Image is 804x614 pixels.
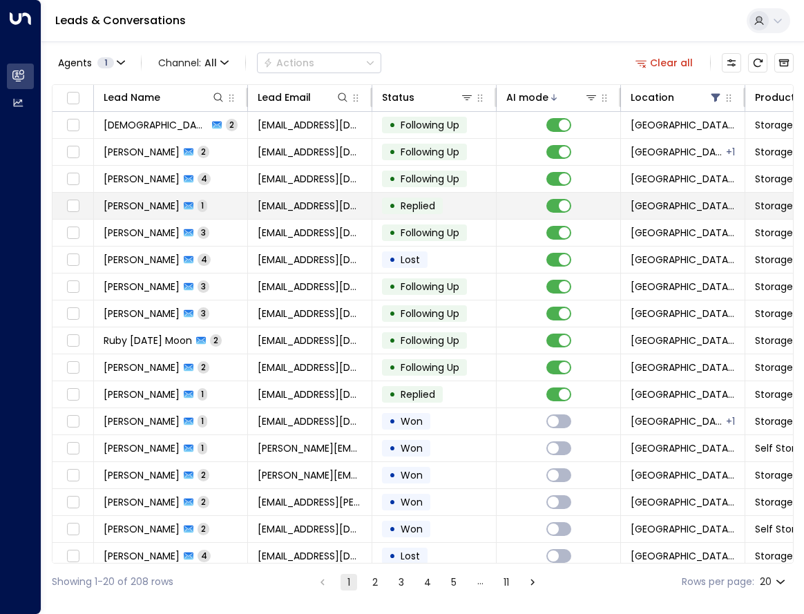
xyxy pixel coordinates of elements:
[64,494,82,511] span: Toggle select row
[198,146,209,157] span: 2
[198,227,209,238] span: 3
[198,253,211,265] span: 4
[755,361,793,374] span: Storage
[472,574,488,591] div: …
[64,224,82,242] span: Toggle select row
[64,332,82,349] span: Toggle select row
[104,145,180,159] span: Gianluca Amato
[524,574,541,591] button: Go to next page
[755,89,795,106] div: Product
[258,199,362,213] span: scarlett.summers324@gmail.com
[389,329,396,352] div: •
[104,522,180,536] span: Brian Hooper
[58,58,92,68] span: Agents
[198,550,211,562] span: 4
[104,280,180,294] span: Daniel Sewell
[631,145,725,159] span: Space Station Stirchley
[64,467,82,484] span: Toggle select row
[382,89,474,106] div: Status
[198,523,209,535] span: 2
[631,307,735,320] span: Space Station Kings Heath
[401,307,459,320] span: Following Up
[631,334,735,347] span: Space Station Kings Heath
[258,172,362,186] span: barbscambo@gmail.com
[104,89,225,106] div: Lead Name
[64,413,82,430] span: Toggle select row
[198,361,209,373] span: 2
[104,172,180,186] span: Barbara Bond
[631,89,722,106] div: Location
[198,469,209,481] span: 2
[198,280,209,292] span: 3
[258,253,362,267] span: bloomfield.johnek@gmail.com
[97,57,114,68] span: 1
[419,574,436,591] button: Go to page 4
[64,521,82,538] span: Toggle select row
[631,199,735,213] span: Space Station Kings Heath
[258,414,362,428] span: amber_167@hotmail.com
[631,280,735,294] span: Space Station Kings Heath
[198,173,211,184] span: 4
[389,194,396,218] div: •
[64,117,82,134] span: Toggle select row
[153,53,234,73] span: Channel:
[389,167,396,191] div: •
[748,53,767,73] span: Refresh
[401,172,459,186] span: Following Up
[258,334,362,347] span: ms.rtm27@gmail.com
[401,441,423,455] span: Won
[52,575,173,589] div: Showing 1-20 of 208 rows
[104,253,180,267] span: John Bloomfield
[774,53,794,73] button: Archived Leads
[401,549,420,563] span: Lost
[55,12,186,28] a: Leads & Conversations
[401,253,420,267] span: Lost
[104,226,180,240] span: Gary Turner
[755,199,793,213] span: Storage
[64,440,82,457] span: Toggle select row
[198,442,207,454] span: 1
[755,549,793,563] span: Storage
[341,574,357,591] button: page 1
[401,495,423,509] span: Won
[401,361,459,374] span: Following Up
[389,436,396,460] div: •
[64,171,82,188] span: Toggle select row
[198,307,209,319] span: 3
[498,574,515,591] button: Go to page 11
[198,388,207,400] span: 1
[682,575,754,589] label: Rows per page:
[755,468,793,482] span: Storage
[104,118,208,132] span: Kristen Spencer
[257,52,381,73] button: Actions
[258,468,362,482] span: nathan.luke.white@live.co.uk
[64,278,82,296] span: Toggle select row
[258,495,362,509] span: aleem.javaid@googlemail.com
[104,361,180,374] span: Corin Moore
[104,334,192,347] span: Ruby Tuesday Moon
[367,574,383,591] button: Go to page 2
[755,334,793,347] span: Storage
[389,248,396,271] div: •
[258,307,362,320] span: wobihi@gmail.com
[64,144,82,161] span: Toggle select row
[153,53,234,73] button: Channel:All
[64,359,82,376] span: Toggle select row
[401,280,459,294] span: Following Up
[104,495,180,509] span: Aleem Javaid
[204,57,217,68] span: All
[389,490,396,514] div: •
[389,140,396,164] div: •
[64,386,82,403] span: Toggle select row
[258,549,362,563] span: 117leonolan@gmail.com
[258,522,362,536] span: brihooper123@gmail.com
[64,251,82,269] span: Toggle select row
[382,89,414,106] div: Status
[389,463,396,487] div: •
[198,415,207,427] span: 1
[393,574,410,591] button: Go to page 3
[401,387,435,401] span: Replied
[755,414,793,428] span: Storage
[755,307,793,320] span: Storage
[755,145,793,159] span: Storage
